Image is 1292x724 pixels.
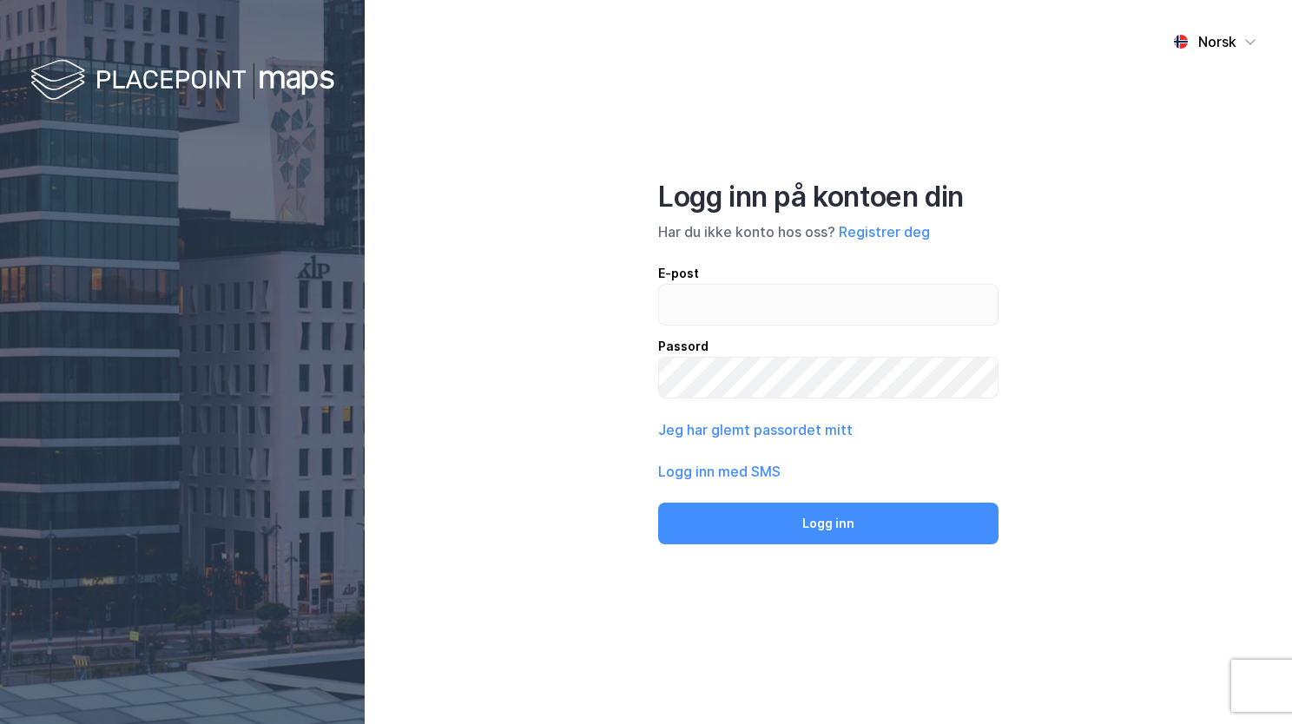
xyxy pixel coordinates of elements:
[658,503,999,544] button: Logg inn
[658,180,999,214] div: Logg inn på kontoen din
[658,221,999,242] div: Har du ikke konto hos oss?
[658,461,781,482] button: Logg inn med SMS
[30,56,334,107] img: logo-white.f07954bde2210d2a523dddb988cd2aa7.svg
[658,263,999,284] div: E-post
[658,419,853,440] button: Jeg har glemt passordet mitt
[839,221,930,242] button: Registrer deg
[1198,31,1236,52] div: Norsk
[1205,641,1292,724] iframe: Chat Widget
[658,336,999,357] div: Passord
